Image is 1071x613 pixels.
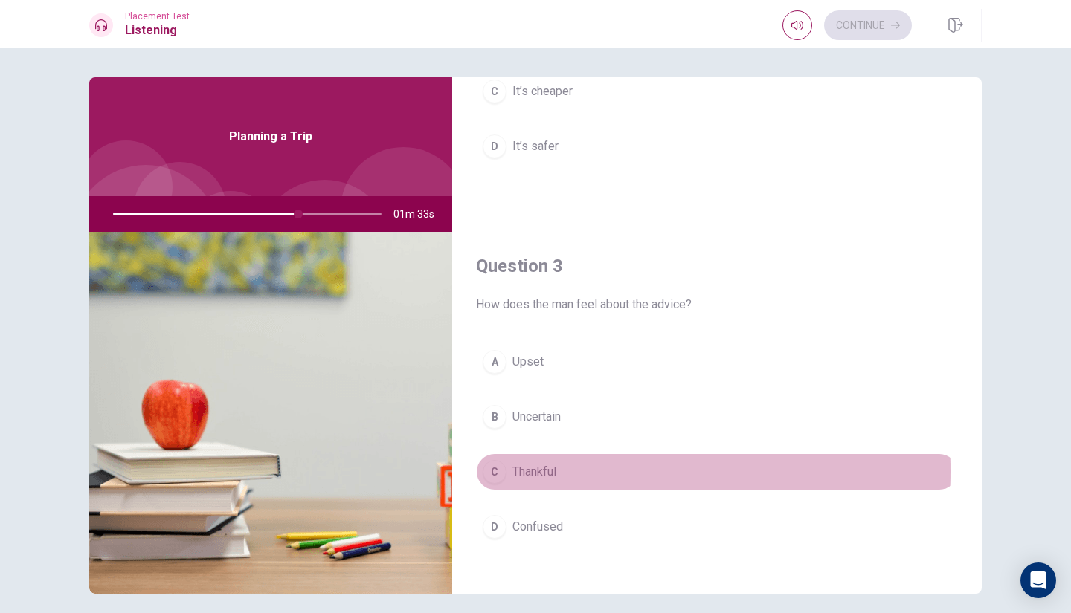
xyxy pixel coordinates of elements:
[483,80,506,103] div: C
[393,196,446,232] span: 01m 33s
[512,463,556,481] span: Thankful
[89,232,452,594] img: Planning a Trip
[512,82,573,100] span: It’s cheaper
[476,73,958,110] button: CIt’s cheaper
[229,128,312,146] span: Planning a Trip
[512,137,559,155] span: It’s safer
[476,508,958,545] button: DConfused
[476,128,958,165] button: DIt’s safer
[125,11,190,22] span: Placement Test
[125,22,190,39] h1: Listening
[483,515,506,539] div: D
[483,460,506,484] div: C
[483,405,506,429] div: B
[512,408,561,426] span: Uncertain
[512,353,544,371] span: Upset
[476,296,958,314] span: How does the man feel about the advice?
[476,453,958,490] button: CThankful
[476,254,958,278] h4: Question 3
[483,350,506,374] div: A
[1020,562,1056,598] div: Open Intercom Messenger
[476,398,958,435] button: BUncertain
[476,343,958,380] button: AUpset
[512,518,563,536] span: Confused
[483,134,506,158] div: D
